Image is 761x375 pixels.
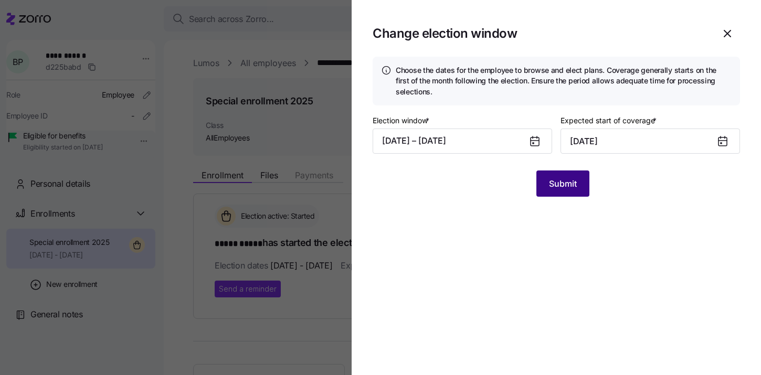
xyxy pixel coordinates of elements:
[396,65,732,97] h4: Choose the dates for the employee to browse and elect plans. Coverage generally starts on the fir...
[561,115,659,126] label: Expected start of coverage
[373,25,706,41] h1: Change election window
[373,115,431,126] label: Election window
[561,128,740,154] input: MM/DD/YYYY
[536,170,589,197] button: Submit
[373,128,552,154] button: [DATE] – [DATE]
[549,177,577,190] span: Submit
